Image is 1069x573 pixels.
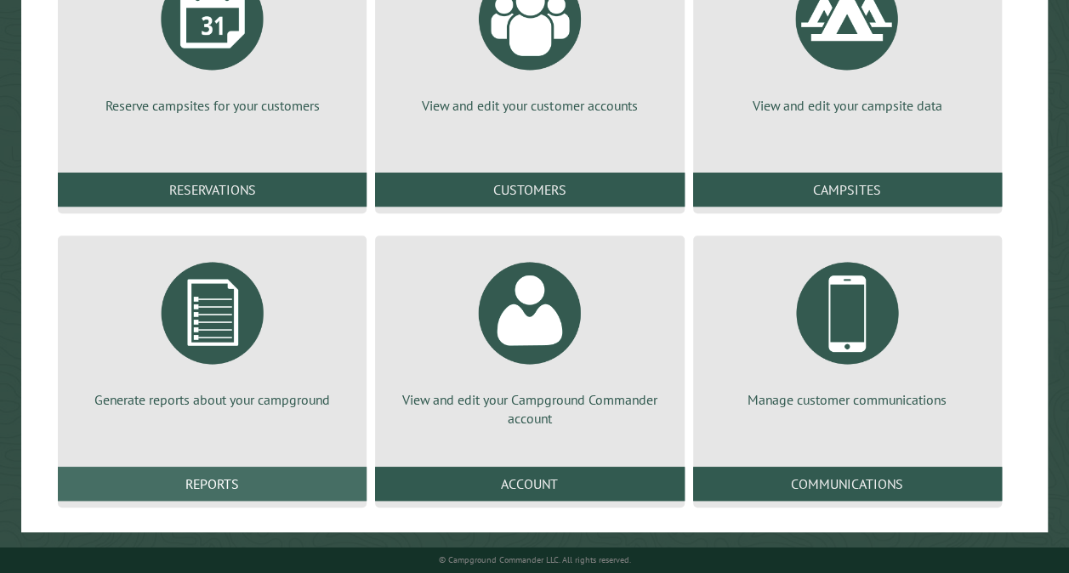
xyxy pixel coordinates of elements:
[375,467,684,501] a: Account
[58,173,367,207] a: Reservations
[375,173,684,207] a: Customers
[58,467,367,501] a: Reports
[395,249,663,428] a: View and edit your Campground Commander account
[693,173,1002,207] a: Campsites
[714,249,981,409] a: Manage customer communications
[439,554,631,565] small: © Campground Commander LLC. All rights reserved.
[78,390,346,409] p: Generate reports about your campground
[714,390,981,409] p: Manage customer communications
[395,390,663,428] p: View and edit your Campground Commander account
[714,96,981,115] p: View and edit your campsite data
[395,96,663,115] p: View and edit your customer accounts
[78,96,346,115] p: Reserve campsites for your customers
[78,249,346,409] a: Generate reports about your campground
[693,467,1002,501] a: Communications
